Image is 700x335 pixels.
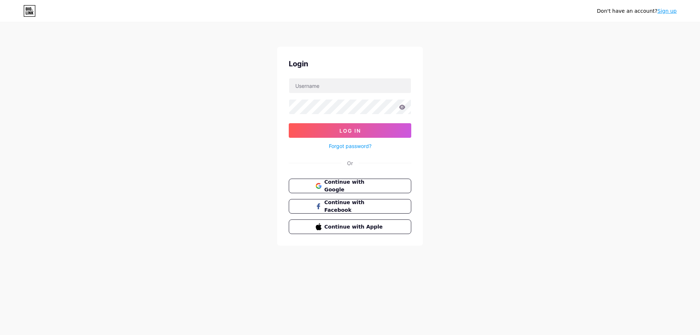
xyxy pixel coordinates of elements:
[657,8,677,14] a: Sign up
[597,7,677,15] div: Don't have an account?
[289,78,411,93] input: Username
[329,142,372,150] a: Forgot password?
[289,179,411,193] button: Continue with Google
[289,199,411,214] button: Continue with Facebook
[324,199,385,214] span: Continue with Facebook
[289,219,411,234] button: Continue with Apple
[324,178,385,194] span: Continue with Google
[324,223,385,231] span: Continue with Apple
[289,58,411,69] div: Login
[289,123,411,138] button: Log In
[347,159,353,167] div: Or
[339,128,361,134] span: Log In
